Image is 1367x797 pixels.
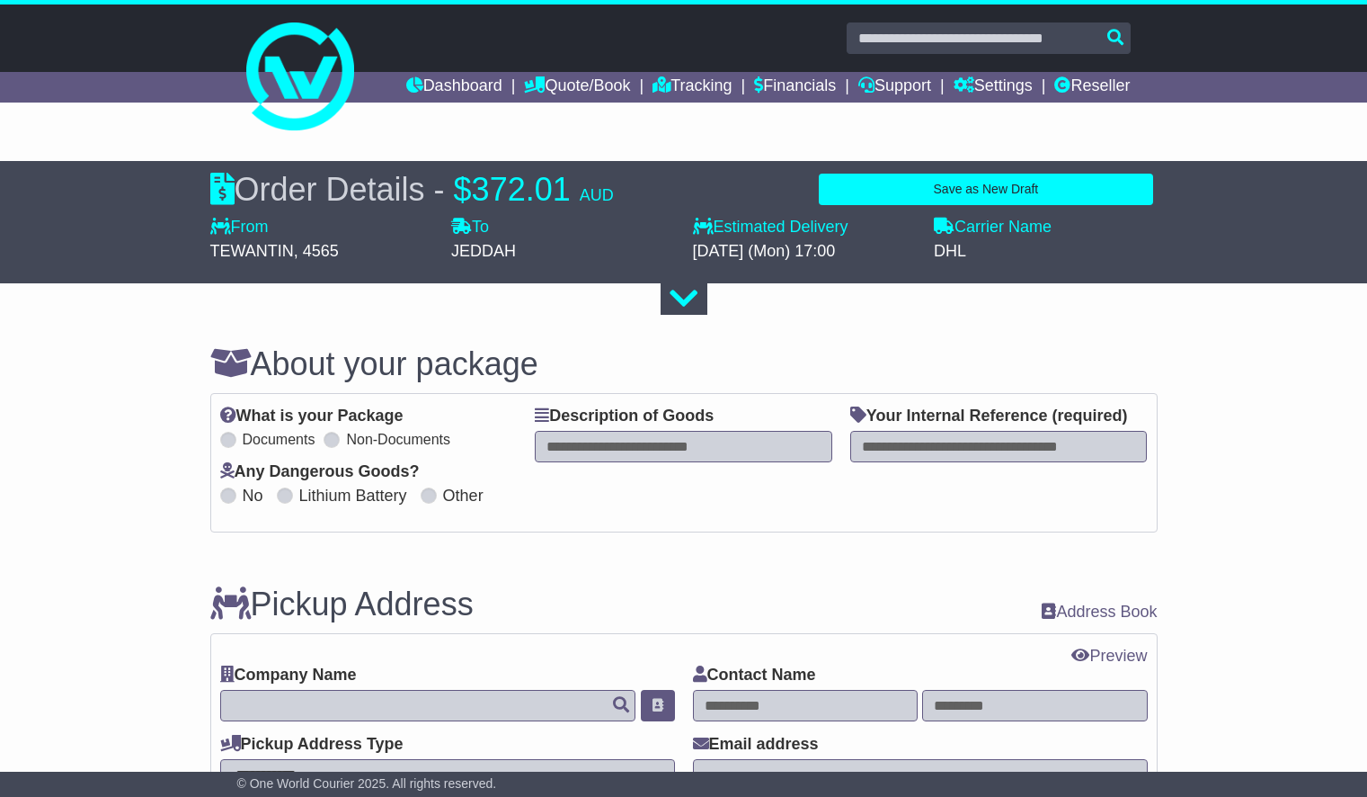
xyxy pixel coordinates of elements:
[934,242,1158,262] div: DHL
[451,218,489,237] label: To
[237,776,497,791] span: © One World Courier 2025. All rights reserved.
[210,346,1158,382] h3: About your package
[299,487,407,506] label: Lithium Battery
[524,72,630,103] a: Quote/Book
[652,72,732,103] a: Tracking
[754,72,836,103] a: Financials
[954,72,1033,103] a: Settings
[210,218,269,237] label: From
[454,171,472,208] span: $
[693,666,816,685] label: Contact Name
[693,218,917,237] label: Estimated Delivery
[1071,647,1147,665] a: Preview
[243,487,263,506] label: No
[346,431,450,448] label: Non-Documents
[819,174,1152,205] button: Save as New Draft
[451,242,516,260] span: JEDDAH
[472,171,571,208] span: 372.01
[1042,603,1157,622] a: Address Book
[243,431,315,448] label: Documents
[220,666,357,685] label: Company Name
[858,72,931,103] a: Support
[580,186,614,204] span: AUD
[693,735,819,755] label: Email address
[210,170,614,209] div: Order Details -
[210,242,294,260] span: TEWANTIN
[934,218,1052,237] label: Carrier Name
[443,487,484,506] label: Other
[535,407,714,426] label: Description of Goods
[220,407,404,426] label: What is your Package
[294,242,339,260] span: , 4565
[210,587,474,622] h3: Pickup Address
[220,735,404,755] label: Pickup Address Type
[693,242,917,262] div: [DATE] (Mon) 17:00
[1054,72,1130,103] a: Reseller
[406,72,502,103] a: Dashboard
[220,462,420,482] label: Any Dangerous Goods?
[850,407,1128,426] label: Your Internal Reference (required)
